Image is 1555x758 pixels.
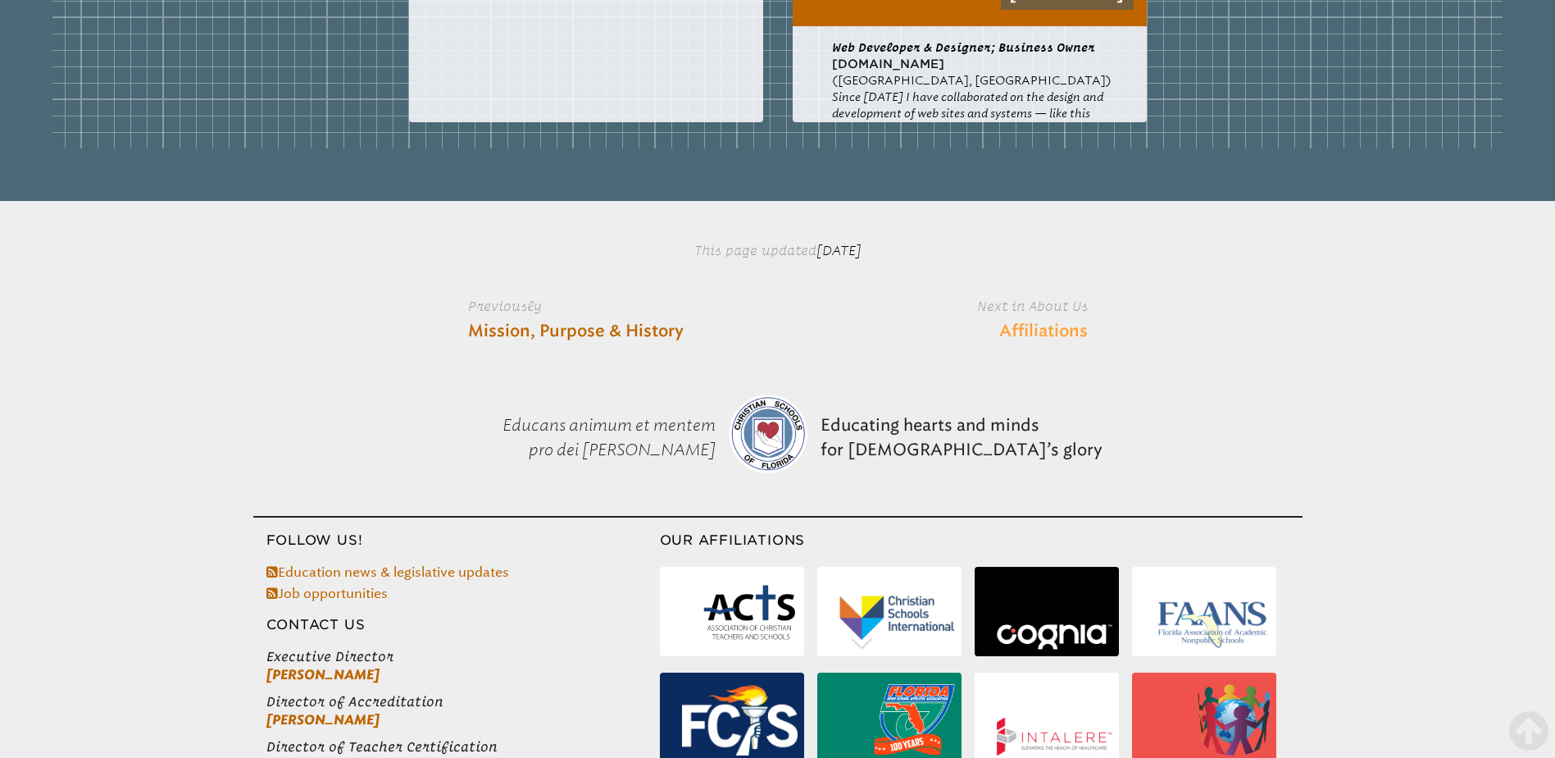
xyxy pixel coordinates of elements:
img: Association of Christian Teachers & Schools [702,578,797,650]
h3: Our Affiliations [660,531,1303,550]
span: Director of Accreditation [266,693,660,710]
label: Next in About Us [851,296,1088,316]
img: Christian Schools International [839,596,955,650]
span: Director of Teacher Certification [266,738,660,756]
p: Educans animum et mentem pro dei [PERSON_NAME] [447,372,722,503]
h3: Contact Us [253,615,660,635]
img: Florida Association of Academic Nonpublic Schools [1154,599,1270,650]
a: Education news & legislative updates [266,564,509,580]
img: csf-logo-web-colors.png [729,395,807,473]
a: [DOMAIN_NAME] [832,57,944,71]
span: Web Developer & Designer; Business Owner [832,40,1095,54]
img: Florida Council of Independent Schools [682,685,798,756]
span: Executive Director [266,648,660,665]
img: Intalere [997,718,1112,756]
p: Educating hearts and minds for [DEMOGRAPHIC_DATA]’s glory [814,372,1109,503]
label: Previously [468,296,705,316]
span: [DATE] [816,243,862,258]
h3: Follow Us! [253,531,660,550]
em: Since [DATE] I have collaborated on the design and development of web sites and systems — like th... [832,89,1103,137]
img: Cognia [997,624,1112,650]
a: Mission, Purpose & History [468,319,684,344]
img: Florida High School Athletic Association [874,684,955,756]
p: This page updated [606,227,950,267]
p: ([GEOGRAPHIC_DATA], [GEOGRAPHIC_DATA]) [832,39,1107,138]
img: International Alliance for School Accreditation [1198,684,1270,756]
a: Job opportunities [266,586,388,601]
a: [PERSON_NAME] [266,712,380,728]
a: [PERSON_NAME] [266,667,380,683]
a: Affiliations [999,319,1088,344]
